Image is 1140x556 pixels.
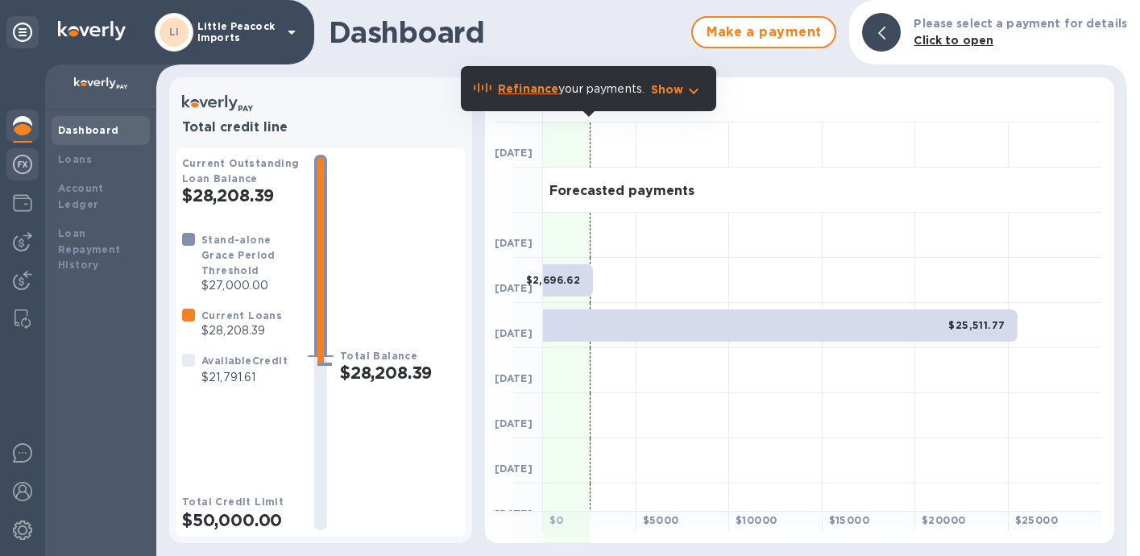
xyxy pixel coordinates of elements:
[922,514,965,526] b: $ 20000
[526,274,581,286] b: $2,696.62
[6,16,39,48] div: Unpin categories
[197,21,278,44] p: Little Peacock Imports
[58,124,119,136] b: Dashboard
[495,237,533,249] b: [DATE]
[201,369,288,386] p: $21,791.61
[498,81,645,98] p: your payments.
[182,510,301,530] h2: $50,000.00
[58,227,121,272] b: Loan Repayment History
[495,282,533,294] b: [DATE]
[495,147,533,159] b: [DATE]
[498,82,558,95] b: Refinance
[829,514,869,526] b: $ 15000
[201,322,282,339] p: $28,208.39
[201,277,301,294] p: $27,000.00
[736,514,777,526] b: $ 10000
[169,26,180,38] b: LI
[1015,514,1058,526] b: $ 25000
[182,157,300,185] b: Current Outstanding Loan Balance
[948,319,1005,331] b: $25,511.77
[651,81,684,98] p: Show
[182,185,301,205] h2: $28,208.39
[495,327,533,339] b: [DATE]
[58,182,104,210] b: Account Ledger
[651,81,703,98] button: Show
[495,508,533,520] b: [DATE]
[914,34,993,47] b: Click to open
[495,372,533,384] b: [DATE]
[495,463,533,475] b: [DATE]
[201,309,282,322] b: Current Loans
[340,363,459,383] h2: $28,208.39
[495,417,533,429] b: [DATE]
[706,23,822,42] span: Make a payment
[58,153,92,165] b: Loans
[340,350,417,362] b: Total Balance
[182,496,284,508] b: Total Credit Limit
[914,17,1127,30] b: Please select a payment for details
[643,514,679,526] b: $ 5000
[58,21,126,40] img: Logo
[13,193,32,213] img: Wallets
[691,16,836,48] button: Make a payment
[549,184,694,199] h3: Forecasted payments
[201,234,276,276] b: Stand-alone Grace Period Threshold
[329,15,683,49] h1: Dashboard
[182,120,459,135] h3: Total credit line
[13,155,32,174] img: Foreign exchange
[201,355,288,367] b: Available Credit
